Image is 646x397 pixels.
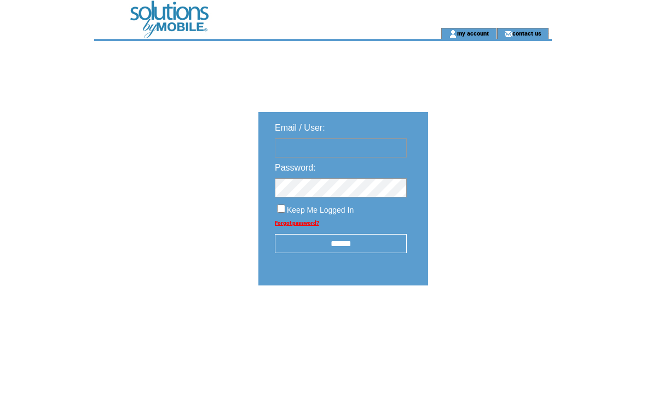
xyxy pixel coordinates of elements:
[275,163,316,172] span: Password:
[275,220,319,226] a: Forgot password?
[449,30,457,38] img: account_icon.gif
[504,30,512,38] img: contact_us_icon.gif
[460,313,515,326] img: transparent.png
[275,123,325,132] span: Email / User:
[287,206,354,214] span: Keep Me Logged In
[512,30,541,37] a: contact us
[457,30,489,37] a: my account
